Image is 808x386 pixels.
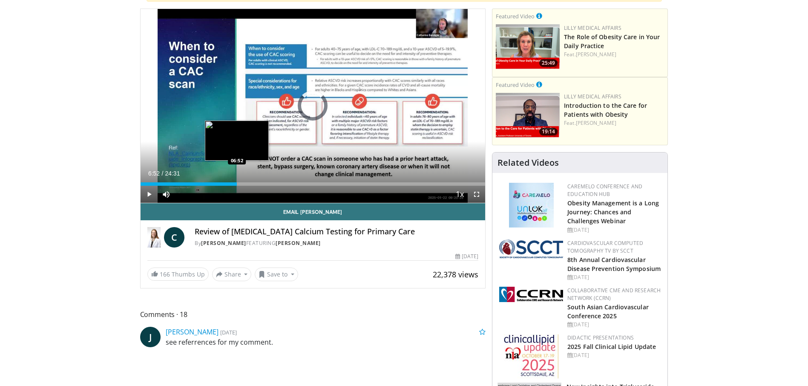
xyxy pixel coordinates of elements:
a: Introduction to the Care for Patients with Obesity [564,101,647,118]
div: [DATE] [567,351,661,359]
a: Collaborative CME and Research Network (CCRN) [567,287,661,302]
span: 19:14 [539,128,558,135]
button: Save to [255,268,298,281]
span: Comments 18 [140,309,486,320]
div: By FEATURING [195,239,478,247]
span: 22,378 views [433,269,478,279]
a: Email [PERSON_NAME] [141,203,486,220]
small: Featured Video [496,12,535,20]
button: Share [212,268,252,281]
span: 25:49 [539,59,558,67]
img: a04ee3ba-8487-4636-b0fb-5e8d268f3737.png.150x105_q85_autocrop_double_scale_upscale_version-0.2.png [499,287,563,302]
div: Feat. [564,51,664,58]
a: [PERSON_NAME] [576,119,616,127]
button: Fullscreen [468,186,485,203]
div: [DATE] [567,321,661,328]
button: Play [141,186,158,203]
a: Lilly Medical Affairs [564,24,621,32]
a: [PERSON_NAME] [201,239,246,247]
a: The Role of Obesity Care in Your Daily Practice [564,33,660,50]
div: [DATE] [567,274,661,281]
a: 25:49 [496,24,560,69]
img: Dr. Catherine P. Benziger [147,227,161,248]
img: acc2e291-ced4-4dd5-b17b-d06994da28f3.png.150x105_q85_crop-smart_upscale.png [496,93,560,138]
small: Featured Video [496,81,535,89]
div: [DATE] [567,226,661,234]
a: 19:14 [496,93,560,138]
img: image.jpeg [205,121,269,161]
video-js: Video Player [141,9,486,203]
p: see referrences for my comment. [166,337,486,347]
a: Lilly Medical Affairs [564,93,621,100]
div: Didactic Presentations [567,334,661,342]
div: Progress Bar [141,182,486,186]
img: 45df64a9-a6de-482c-8a90-ada250f7980c.png.150x105_q85_autocrop_double_scale_upscale_version-0.2.jpg [509,183,554,228]
span: 166 [160,270,170,278]
button: Playback Rate [451,186,468,203]
img: 51a70120-4f25-49cc-93a4-67582377e75f.png.150x105_q85_autocrop_double_scale_upscale_version-0.2.png [499,239,563,258]
a: CaReMeLO Conference and Education Hub [567,183,642,198]
a: 8th Annual Cardiovascular Disease Prevention Symposium [567,256,661,273]
img: e1208b6b-349f-4914-9dd7-f97803bdbf1d.png.150x105_q85_crop-smart_upscale.png [496,24,560,69]
a: 166 Thumbs Up [147,268,209,281]
a: Obesity Management is a Long Journey: Chances and Challenges Webinar [567,199,659,225]
a: 2025 Fall Clinical Lipid Update [567,343,656,351]
button: Mute [158,186,175,203]
span: 24:31 [165,170,180,177]
div: [DATE] [455,253,478,260]
a: South Asian Cardiovascular Conference 2025 [567,303,649,320]
small: [DATE] [220,328,237,336]
a: Cardiovascular Computed Tomography TV by SCCT [567,239,643,254]
a: [PERSON_NAME] [276,239,321,247]
a: C [164,227,184,248]
div: Feat. [564,119,664,127]
a: [PERSON_NAME] [166,327,219,337]
span: / [162,170,164,177]
h4: Review of [MEDICAL_DATA] Calcium Testing for Primary Care [195,227,478,236]
a: [PERSON_NAME] [576,51,616,58]
a: J [140,327,161,347]
span: 6:52 [148,170,160,177]
h4: Related Videos [497,158,559,168]
img: d65bce67-f81a-47c5-b47d-7b8806b59ca8.jpg.150x105_q85_autocrop_double_scale_upscale_version-0.2.jpg [504,334,559,379]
